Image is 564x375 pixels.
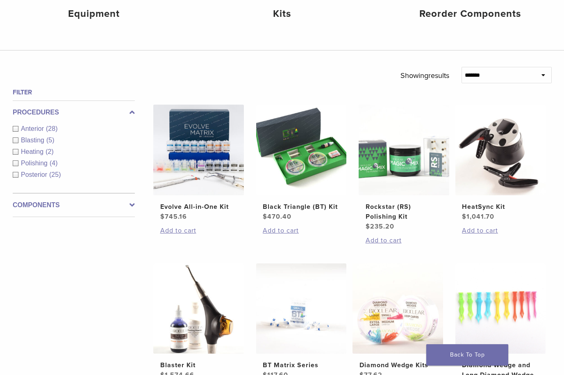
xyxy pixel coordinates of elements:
[455,263,546,354] img: Diamond Wedge and Long Diamond Wedge
[13,107,135,117] label: Procedures
[50,160,58,167] span: (4)
[13,7,175,21] h4: Equipment
[263,226,339,236] a: Add to cart: “Black Triangle (BT) Kit”
[256,263,347,354] img: BT Matrix Series
[263,213,267,221] span: $
[400,67,449,84] p: Showing results
[352,263,443,354] img: Diamond Wedge Kits
[359,105,449,195] img: Rockstar (RS) Polishing Kit
[13,200,135,210] label: Components
[256,105,347,195] img: Black Triangle (BT) Kit
[46,137,55,144] span: (5)
[153,263,244,354] img: Blaster Kit
[263,202,339,212] h2: Black Triangle (BT) Kit
[455,105,546,222] a: HeatSync KitHeatSync Kit $1,041.70
[366,222,394,231] bdi: 235.20
[46,125,57,132] span: (28)
[13,87,135,97] h4: Filter
[359,105,449,231] a: Rockstar (RS) Polishing KitRockstar (RS) Polishing Kit $235.20
[160,213,165,221] span: $
[160,213,187,221] bdi: 745.16
[462,202,539,212] h2: HeatSync Kit
[389,7,551,21] h4: Reorder Components
[21,171,49,178] span: Posterior
[426,344,508,366] a: Back To Top
[201,7,363,21] h4: Kits
[160,202,237,212] h2: Evolve All-in-One Kit
[45,148,54,155] span: (2)
[160,226,237,236] a: Add to cart: “Evolve All-in-One Kit”
[263,213,291,221] bdi: 470.40
[263,360,339,370] h2: BT Matrix Series
[153,105,244,195] img: Evolve All-in-One Kit
[462,213,494,221] bdi: 1,041.70
[455,105,546,195] img: HeatSync Kit
[256,105,347,222] a: Black Triangle (BT) KitBlack Triangle (BT) Kit $470.40
[21,160,50,167] span: Polishing
[366,222,370,231] span: $
[462,213,466,221] span: $
[366,202,442,222] h2: Rockstar (RS) Polishing Kit
[160,360,237,370] h2: Blaster Kit
[153,105,244,222] a: Evolve All-in-One KitEvolve All-in-One Kit $745.16
[21,125,46,132] span: Anterior
[366,236,442,245] a: Add to cart: “Rockstar (RS) Polishing Kit”
[359,360,436,370] h2: Diamond Wedge Kits
[21,137,46,144] span: Blasting
[49,171,61,178] span: (25)
[462,226,539,236] a: Add to cart: “HeatSync Kit”
[21,148,45,155] span: Heating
